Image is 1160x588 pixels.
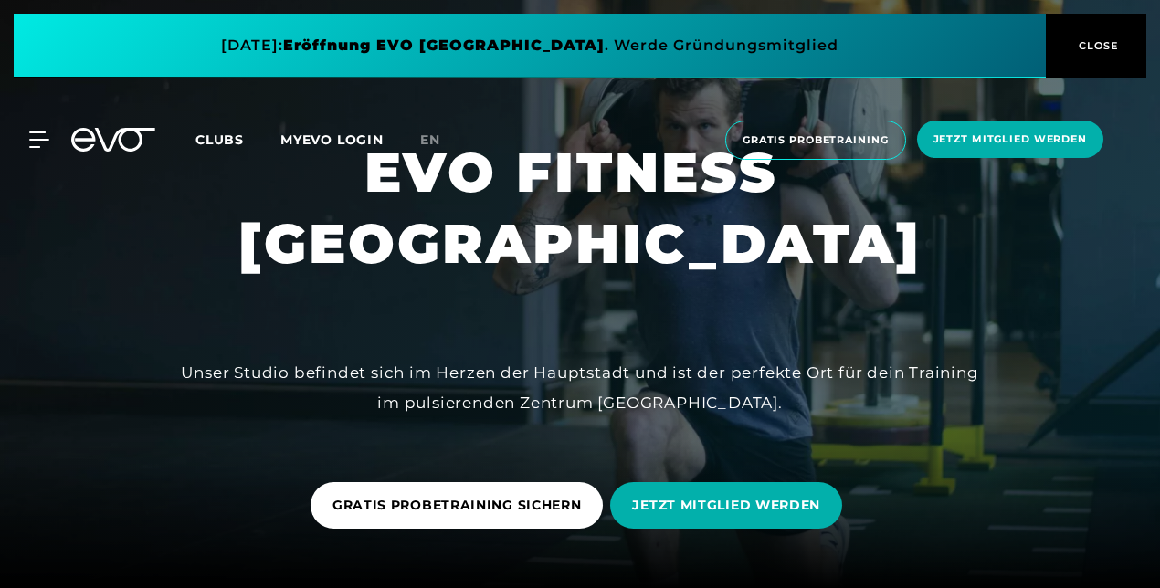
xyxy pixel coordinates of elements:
[195,131,280,148] a: Clubs
[720,121,912,160] a: Gratis Probetraining
[1074,37,1119,54] span: CLOSE
[420,131,440,148] span: en
[912,121,1109,160] a: Jetzt Mitglied werden
[311,468,611,542] a: GRATIS PROBETRAINING SICHERN
[169,358,991,417] div: Unser Studio befindet sich im Herzen der Hauptstadt und ist der perfekte Ort für dein Training im...
[743,132,889,148] span: Gratis Probetraining
[332,496,582,515] span: GRATIS PROBETRAINING SICHERN
[280,131,384,148] a: MYEVO LOGIN
[1046,14,1146,78] button: CLOSE
[632,496,820,515] span: JETZT MITGLIED WERDEN
[933,131,1087,147] span: Jetzt Mitglied werden
[238,137,922,279] h1: EVO FITNESS [GEOGRAPHIC_DATA]
[195,131,244,148] span: Clubs
[610,468,849,542] a: JETZT MITGLIED WERDEN
[420,130,462,151] a: en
